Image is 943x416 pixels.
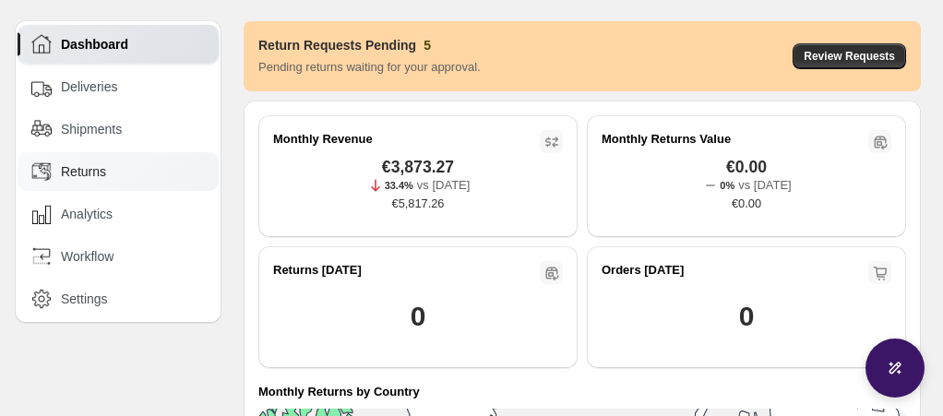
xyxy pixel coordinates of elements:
span: €5,817.26 [392,195,445,213]
span: Workflow [61,247,113,266]
span: €3,873.27 [382,158,454,176]
h2: Monthly Revenue [273,130,373,149]
h2: Returns [DATE] [273,261,362,279]
span: Returns [61,162,106,181]
h4: Monthly Returns by Country [258,383,420,401]
span: 33.4% [385,180,413,191]
h2: Orders [DATE] [602,261,684,279]
p: vs [DATE] [417,176,471,195]
span: Shipments [61,120,122,138]
span: Dashboard [61,35,128,53]
span: Analytics [61,205,113,223]
span: 0% [720,180,734,191]
span: Review Requests [804,49,895,64]
h2: Monthly Returns Value [602,130,731,149]
h3: 5 [424,36,431,54]
p: Pending returns waiting for your approval. [258,58,481,77]
h1: 0 [739,298,754,335]
span: Deliveries [61,77,117,96]
span: €0.00 [732,195,761,213]
button: Review Requests [793,43,906,69]
h3: Return Requests Pending [258,36,416,54]
span: €0.00 [726,158,767,176]
p: vs [DATE] [738,176,792,195]
h1: 0 [411,298,425,335]
span: Settings [61,290,108,308]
